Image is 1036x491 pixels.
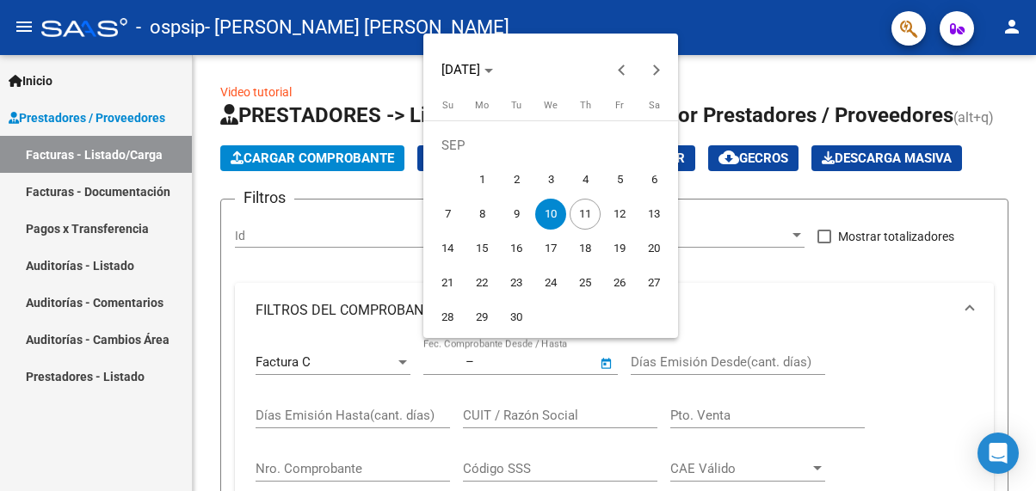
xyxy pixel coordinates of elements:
button: September 11, 2025 [568,197,602,231]
button: Previous month [605,52,639,87]
span: 26 [604,267,635,298]
span: 4 [570,164,601,195]
span: Th [580,100,591,111]
button: September 22, 2025 [465,266,499,300]
button: September 25, 2025 [568,266,602,300]
button: September 4, 2025 [568,163,602,197]
span: 15 [466,233,497,264]
button: September 14, 2025 [430,231,465,266]
span: 10 [535,199,566,230]
span: 13 [638,199,669,230]
span: 27 [638,267,669,298]
span: 16 [501,233,532,264]
span: 2 [501,164,532,195]
button: September 5, 2025 [602,163,637,197]
span: 12 [604,199,635,230]
button: September 23, 2025 [499,266,533,300]
span: We [544,100,558,111]
span: 18 [570,233,601,264]
span: 22 [466,267,497,298]
button: September 20, 2025 [637,231,671,266]
span: 11 [570,199,601,230]
button: September 9, 2025 [499,197,533,231]
span: 24 [535,267,566,298]
span: 23 [501,267,532,298]
span: Fr [615,100,624,111]
button: September 28, 2025 [430,300,465,334]
button: September 13, 2025 [637,197,671,231]
span: 3 [535,164,566,195]
button: September 27, 2025 [637,266,671,300]
span: 17 [535,233,566,264]
span: Sa [649,100,660,111]
button: September 24, 2025 [533,266,568,300]
span: 5 [604,164,635,195]
button: September 6, 2025 [637,163,671,197]
button: September 8, 2025 [465,197,499,231]
div: Open Intercom Messenger [977,433,1019,474]
td: SEP [430,128,671,163]
button: September 12, 2025 [602,197,637,231]
button: Next month [639,52,674,87]
button: September 3, 2025 [533,163,568,197]
span: Mo [475,100,489,111]
button: September 17, 2025 [533,231,568,266]
span: 28 [432,302,463,333]
span: [DATE] [441,62,480,77]
span: 1 [466,164,497,195]
span: 9 [501,199,532,230]
span: Tu [511,100,521,111]
span: 7 [432,199,463,230]
span: 8 [466,199,497,230]
button: September 16, 2025 [499,231,533,266]
button: September 21, 2025 [430,266,465,300]
button: September 30, 2025 [499,300,533,334]
button: September 18, 2025 [568,231,602,266]
button: September 15, 2025 [465,231,499,266]
span: 30 [501,302,532,333]
button: September 19, 2025 [602,231,637,266]
span: 6 [638,164,669,195]
span: 14 [432,233,463,264]
button: September 2, 2025 [499,163,533,197]
button: September 1, 2025 [465,163,499,197]
span: Su [442,100,453,111]
button: Choose month and year [435,54,500,85]
span: 21 [432,267,463,298]
button: September 29, 2025 [465,300,499,334]
span: 19 [604,233,635,264]
button: September 26, 2025 [602,266,637,300]
span: 29 [466,302,497,333]
button: September 10, 2025 [533,197,568,231]
span: 25 [570,267,601,298]
button: September 7, 2025 [430,197,465,231]
span: 20 [638,233,669,264]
